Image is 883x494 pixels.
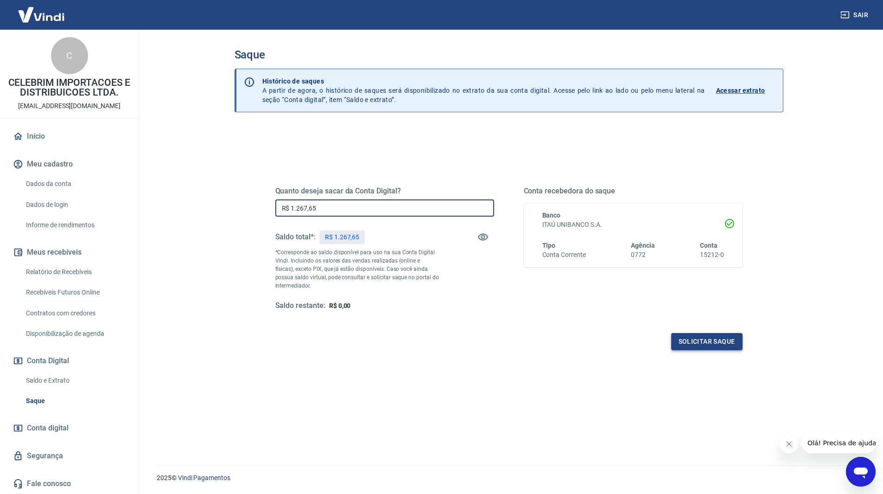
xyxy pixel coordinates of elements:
[22,216,127,235] a: Informe de rendimentos
[11,242,127,263] button: Meus recebíveis
[275,186,494,196] h5: Quanto deseja sacar da Conta Digital?
[846,457,876,487] iframe: Botão para abrir a janela de mensagens
[780,435,798,453] iframe: Fechar mensagem
[11,474,127,494] a: Fale conosco
[542,220,724,230] h6: ITAÚ UNIBANCO S.A.
[802,433,876,453] iframe: Mensagem da empresa
[700,250,724,260] h6: 15212-0
[631,242,655,249] span: Agência
[22,195,127,214] a: Dados de login
[22,283,127,302] a: Recebíveis Futuros Online
[325,232,359,242] p: R$ 1.267,65
[11,0,71,29] img: Vindi
[275,301,325,311] h5: Saldo restante:
[329,302,351,309] span: R$ 0,00
[262,77,705,86] p: Histórico de saques
[22,391,127,411] a: Saque
[11,126,127,147] a: Início
[716,77,775,104] a: Acessar extrato
[262,77,705,104] p: A partir de agora, o histórico de saques será disponibilizado no extrato da sua conta digital. Ac...
[11,351,127,371] button: Conta Digital
[542,242,556,249] span: Tipo
[27,422,69,435] span: Conta digital
[542,250,586,260] h6: Conta Corrente
[6,6,78,14] span: Olá! Precisa de ajuda?
[18,101,121,111] p: [EMAIL_ADDRESS][DOMAIN_NAME]
[178,474,230,481] a: Vindi Pagamentos
[716,86,765,95] p: Acessar extrato
[235,48,783,61] h3: Saque
[22,263,127,282] a: Relatório de Recebíveis
[700,242,718,249] span: Conta
[671,333,743,350] button: Solicitar saque
[275,248,439,290] p: *Corresponde ao saldo disponível para uso na sua Conta Digital Vindi. Incluindo os valores das ve...
[11,154,127,174] button: Meu cadastro
[22,324,127,343] a: Disponibilização de agenda
[542,212,561,219] span: Banco
[11,446,127,466] a: Segurança
[11,418,127,438] a: Conta digital
[524,186,743,196] h5: Conta recebedora do saque
[157,473,861,483] p: 2025 ©
[22,174,127,193] a: Dados da conta
[839,6,872,24] button: Sair
[7,78,131,97] p: CELEBRIM IMPORTACOES E DISTRIBUICOES LTDA.
[51,37,88,74] div: C
[631,250,655,260] h6: 0772
[22,304,127,323] a: Contratos com credores
[275,232,316,242] h5: Saldo total*:
[22,371,127,390] a: Saldo e Extrato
